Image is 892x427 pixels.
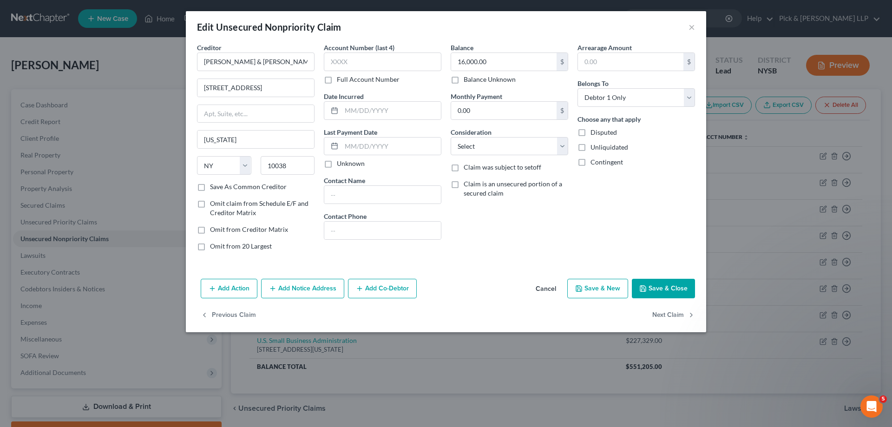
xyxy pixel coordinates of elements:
input: -- [324,186,441,204]
input: Enter zip... [261,156,315,175]
span: Claim was subject to setoff [464,163,541,171]
span: Disputed [590,128,617,136]
label: Consideration [451,127,492,137]
button: × [689,21,695,33]
span: Belongs To [577,79,609,87]
button: Next Claim [652,306,695,325]
button: Save & Close [632,279,695,298]
label: Unknown [337,159,365,168]
div: $ [683,53,695,71]
label: Arrearage Amount [577,43,632,53]
label: Contact Name [324,176,365,185]
label: Full Account Number [337,75,400,84]
input: -- [324,222,441,239]
span: Claim is an unsecured portion of a secured claim [464,180,562,197]
label: Account Number (last 4) [324,43,394,53]
label: Last Payment Date [324,127,377,137]
input: XXXX [324,53,441,71]
span: Omit claim from Schedule E/F and Creditor Matrix [210,199,308,217]
button: Save & New [567,279,628,298]
input: Enter address... [197,79,314,97]
button: Previous Claim [201,306,256,325]
label: Date Incurred [324,92,364,101]
input: Apt, Suite, etc... [197,105,314,123]
label: Contact Phone [324,211,367,221]
span: Unliquidated [590,143,628,151]
input: Enter city... [197,131,314,148]
label: Save As Common Creditor [210,182,287,191]
button: Add Co-Debtor [348,279,417,298]
div: $ [557,102,568,119]
span: Contingent [590,158,623,166]
span: Creditor [197,44,222,52]
label: Balance Unknown [464,75,516,84]
iframe: Intercom live chat [860,395,883,418]
span: Omit from Creditor Matrix [210,225,288,233]
span: Omit from 20 Largest [210,242,272,250]
input: Search creditor by name... [197,53,315,71]
input: 0.00 [578,53,683,71]
div: Edit Unsecured Nonpriority Claim [197,20,341,33]
button: Add Notice Address [261,279,344,298]
label: Choose any that apply [577,114,641,124]
label: Monthly Payment [451,92,502,101]
input: 0.00 [451,53,557,71]
label: Balance [451,43,473,53]
input: MM/DD/YYYY [341,102,441,119]
button: Add Action [201,279,257,298]
button: Cancel [528,280,564,298]
input: MM/DD/YYYY [341,138,441,155]
input: 0.00 [451,102,557,119]
span: 5 [879,395,887,403]
div: $ [557,53,568,71]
